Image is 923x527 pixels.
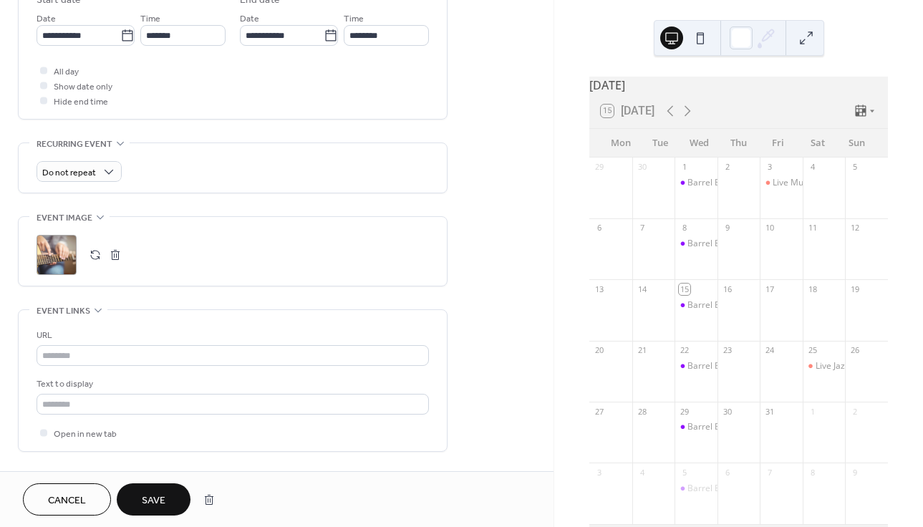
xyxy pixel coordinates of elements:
[803,360,846,372] div: Live Jazz with Kendall & Kelin
[722,345,733,356] div: 23
[42,165,96,181] span: Do not repeat
[687,299,774,311] div: Barrel Blackout Bingo
[54,64,79,79] span: All day
[637,345,647,356] div: 21
[679,467,690,478] div: 5
[687,177,774,189] div: Barrel Blackout Bingo
[594,345,604,356] div: 20
[764,467,775,478] div: 7
[594,467,604,478] div: 3
[849,467,860,478] div: 9
[675,299,717,311] div: Barrel Blackout Bingo
[849,162,860,173] div: 5
[807,345,818,356] div: 25
[807,284,818,294] div: 18
[675,238,717,250] div: Barrel Blackout Bingo
[764,406,775,417] div: 31
[140,11,160,26] span: Time
[722,467,733,478] div: 6
[722,406,733,417] div: 30
[764,162,775,173] div: 3
[675,483,717,495] div: Barrel Blackout Bingo
[687,360,774,372] div: Barrel Blackout Bingo
[849,223,860,233] div: 12
[760,177,803,189] div: Live Music: Jared Nels
[601,129,640,158] div: Mon
[594,406,604,417] div: 27
[687,483,774,495] div: Barrel Blackout Bingo
[687,421,774,433] div: Barrel Blackout Bingo
[37,137,112,152] span: Recurring event
[807,162,818,173] div: 4
[679,345,690,356] div: 22
[773,177,886,189] div: Live Music: [PERSON_NAME]
[240,11,259,26] span: Date
[764,223,775,233] div: 10
[680,129,719,158] div: Wed
[637,223,647,233] div: 7
[37,377,426,392] div: Text to display
[849,284,860,294] div: 19
[637,406,647,417] div: 28
[798,129,837,158] div: Sat
[54,79,112,95] span: Show date only
[807,467,818,478] div: 8
[344,11,364,26] span: Time
[37,211,92,226] span: Event image
[48,493,86,508] span: Cancel
[758,129,798,158] div: Fri
[722,162,733,173] div: 2
[594,162,604,173] div: 29
[837,129,876,158] div: Sun
[722,223,733,233] div: 9
[679,162,690,173] div: 1
[807,223,818,233] div: 11
[675,177,717,189] div: Barrel Blackout Bingo
[37,328,426,343] div: URL
[640,129,680,158] div: Tue
[54,427,117,442] span: Open in new tab
[849,345,860,356] div: 26
[594,284,604,294] div: 13
[37,235,77,275] div: ;
[679,406,690,417] div: 29
[687,238,774,250] div: Barrel Blackout Bingo
[23,483,111,516] button: Cancel
[589,77,888,94] div: [DATE]
[764,345,775,356] div: 24
[594,223,604,233] div: 6
[637,284,647,294] div: 14
[675,360,717,372] div: Barrel Blackout Bingo
[54,95,108,110] span: Hide end time
[722,284,733,294] div: 16
[117,483,190,516] button: Save
[37,11,56,26] span: Date
[807,406,818,417] div: 1
[679,223,690,233] div: 8
[764,284,775,294] div: 17
[142,493,165,508] span: Save
[675,421,717,433] div: Barrel Blackout Bingo
[637,162,647,173] div: 30
[849,406,860,417] div: 2
[679,284,690,294] div: 15
[637,467,647,478] div: 4
[37,469,89,484] span: Categories
[719,129,758,158] div: Thu
[37,304,90,319] span: Event links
